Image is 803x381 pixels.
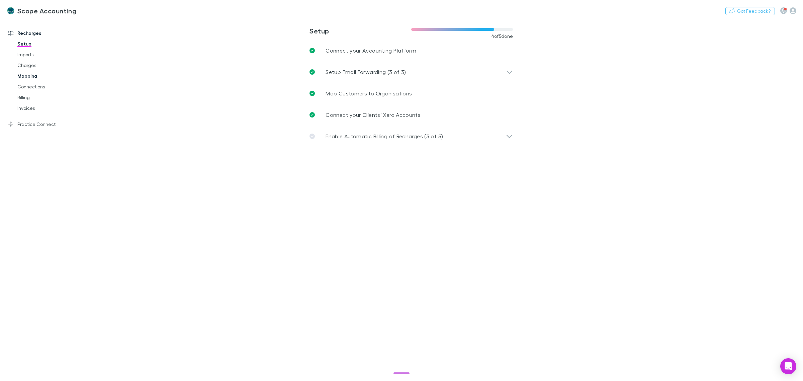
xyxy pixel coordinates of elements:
[304,126,518,147] div: Enable Automatic Billing of Recharges (3 of 5)
[309,27,411,35] h3: Setup
[11,103,94,113] a: Invoices
[11,92,94,103] a: Billing
[491,33,513,39] span: 4 of 5 done
[11,71,94,81] a: Mapping
[3,3,80,19] a: Scope Accounting
[326,47,416,55] p: Connect your Accounting Platform
[1,28,94,39] a: Recharges
[780,358,796,374] div: Open Intercom Messenger
[304,104,518,126] a: Connect your Clients’ Xero Accounts
[326,89,412,97] p: Map Customers to Organisations
[326,111,421,119] p: Connect your Clients’ Xero Accounts
[11,49,94,60] a: Imports
[1,119,94,130] a: Practice Connect
[304,83,518,104] a: Map Customers to Organisations
[11,39,94,49] a: Setup
[11,81,94,92] a: Connections
[725,7,775,15] button: Got Feedback?
[11,60,94,71] a: Charges
[304,61,518,83] div: Setup Email Forwarding (3 of 3)
[17,7,76,15] h3: Scope Accounting
[7,7,15,15] img: Scope Accounting's Logo
[326,68,406,76] p: Setup Email Forwarding (3 of 3)
[304,40,518,61] a: Connect your Accounting Platform
[326,132,443,140] p: Enable Automatic Billing of Recharges (3 of 5)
